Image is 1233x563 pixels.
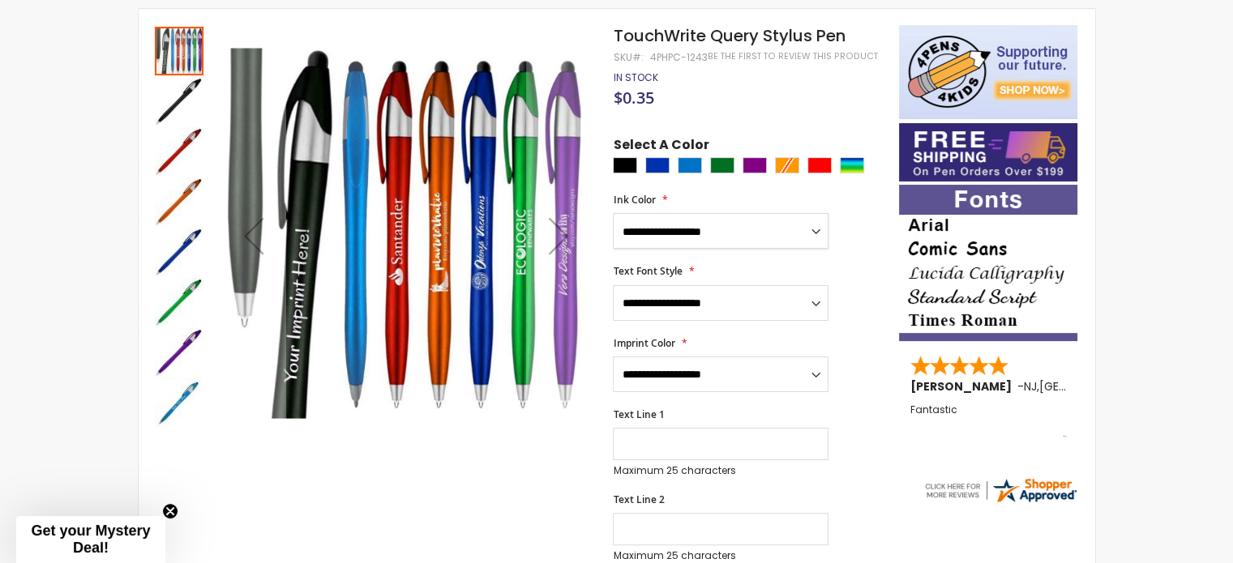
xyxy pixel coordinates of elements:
div: TouchWrite Query Stylus Pen [155,25,205,75]
div: Fantastic [910,404,1068,439]
span: Text Font Style [613,264,682,278]
div: Next [526,25,591,446]
span: Text Line 2 [613,493,664,506]
span: Imprint Color [613,336,674,350]
img: TouchWrite Query Stylus Pen [155,328,203,377]
p: Maximum 25 characters [613,464,828,477]
span: Ink Color [613,193,655,207]
span: TouchWrite Query Stylus Pen [613,24,845,47]
span: [PERSON_NAME] [910,378,1017,395]
div: Previous [221,25,286,446]
div: Blue Light [678,157,702,173]
img: 4pens.com widget logo [923,476,1078,505]
img: Free shipping on orders over $199 [899,123,1077,181]
img: TouchWrite Query Stylus Pen [155,77,203,126]
img: TouchWrite Query Stylus Pen [155,278,203,326]
div: Red [807,157,832,173]
div: Get your Mystery Deal!Close teaser [16,516,165,563]
span: Select A Color [613,136,709,158]
img: font-personalization-examples [899,185,1077,341]
img: TouchWrite Query Stylus Pen [155,378,203,427]
div: TouchWrite Query Stylus Pen [155,126,205,176]
div: TouchWrite Query Stylus Pen [155,75,205,126]
span: [GEOGRAPHIC_DATA] [1039,378,1158,395]
div: Assorted [840,157,864,173]
div: Purple [743,157,767,173]
strong: SKU [613,50,643,64]
img: TouchWrite Query Stylus Pen [155,177,203,226]
div: TouchWrite Query Stylus Pen [155,276,205,326]
img: TouchWrite Query Stylus Pen [155,228,203,276]
a: 4pens.com certificate URL [923,494,1078,508]
a: Be the first to review this product [707,50,877,62]
span: - , [1017,378,1158,395]
div: Black [613,157,637,173]
span: Get your Mystery Deal! [31,522,150,556]
div: TouchWrite Query Stylus Pen [155,326,205,377]
span: In stock [613,70,657,84]
div: 4PHPC-1243 [649,51,707,64]
span: NJ [1024,378,1037,395]
span: Text Line 1 [613,407,664,421]
div: TouchWrite Query Stylus Pen [155,377,203,427]
div: TouchWrite Query Stylus Pen [155,226,205,276]
div: Blue [645,157,670,173]
span: $0.35 [613,87,653,109]
button: Close teaser [162,503,178,519]
img: TouchWrite Query Stylus Pen [220,49,591,419]
img: TouchWrite Query Stylus Pen [155,127,203,176]
div: Availability [613,71,657,84]
div: Green [710,157,734,173]
img: 4pens 4 kids [899,25,1077,119]
div: TouchWrite Query Stylus Pen [155,176,205,226]
p: Maximum 25 characters [613,549,828,562]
